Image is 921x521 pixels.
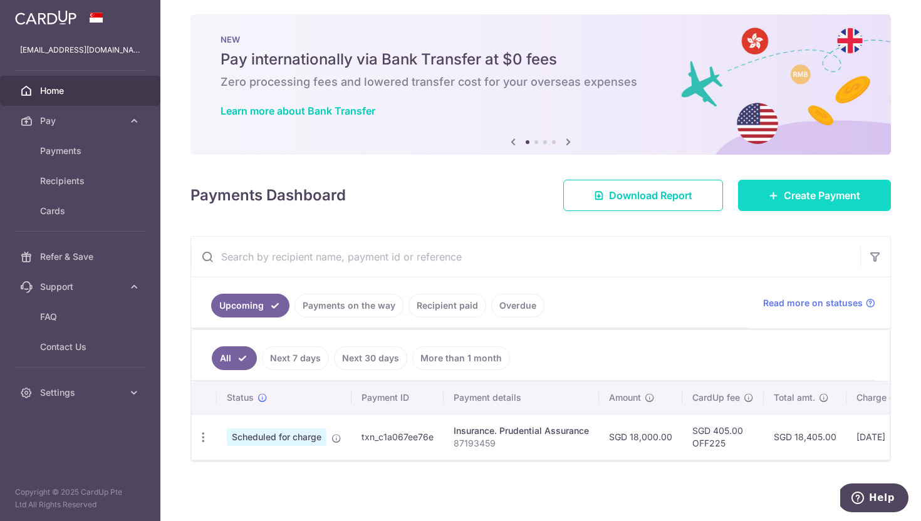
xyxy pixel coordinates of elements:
img: Bank transfer banner [190,14,891,155]
span: CardUp fee [692,391,740,404]
span: Download Report [609,188,692,203]
a: All [212,346,257,370]
span: Payments [40,145,123,157]
span: Support [40,281,123,293]
p: 87193459 [454,437,589,450]
a: Next 30 days [334,346,407,370]
a: Create Payment [738,180,891,211]
a: Recipient paid [408,294,486,317]
td: txn_c1a067ee76e [351,414,444,460]
a: Payments on the way [294,294,403,317]
a: Next 7 days [262,346,329,370]
input: Search by recipient name, payment id or reference [191,237,860,277]
a: Overdue [491,294,544,317]
span: Pay [40,115,123,127]
td: SGD 405.00 OFF225 [682,414,764,460]
h4: Payments Dashboard [190,184,346,207]
span: Contact Us [40,341,123,353]
td: SGD 18,000.00 [599,414,682,460]
div: Insurance. Prudential Assurance [454,425,589,437]
span: Home [40,85,123,97]
span: Read more on statuses [763,297,863,309]
span: Cards [40,205,123,217]
span: Scheduled for charge [227,428,326,446]
td: SGD 18,405.00 [764,414,846,460]
span: Status [227,391,254,404]
iframe: Opens a widget where you can find more information [840,483,908,515]
span: Recipients [40,175,123,187]
a: Read more on statuses [763,297,875,309]
span: Settings [40,386,123,399]
a: Learn more about Bank Transfer [221,105,375,117]
h5: Pay internationally via Bank Transfer at $0 fees [221,49,861,70]
span: Charge date [856,391,908,404]
span: Total amt. [774,391,815,404]
span: Create Payment [784,188,860,203]
span: Amount [609,391,641,404]
a: Download Report [563,180,723,211]
p: NEW [221,34,861,44]
img: CardUp [15,10,76,25]
span: FAQ [40,311,123,323]
th: Payment details [444,381,599,414]
span: Refer & Save [40,250,123,263]
h6: Zero processing fees and lowered transfer cost for your overseas expenses [221,75,861,90]
p: [EMAIL_ADDRESS][DOMAIN_NAME] [20,44,140,56]
th: Payment ID [351,381,444,414]
a: More than 1 month [412,346,510,370]
a: Upcoming [211,294,289,317]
